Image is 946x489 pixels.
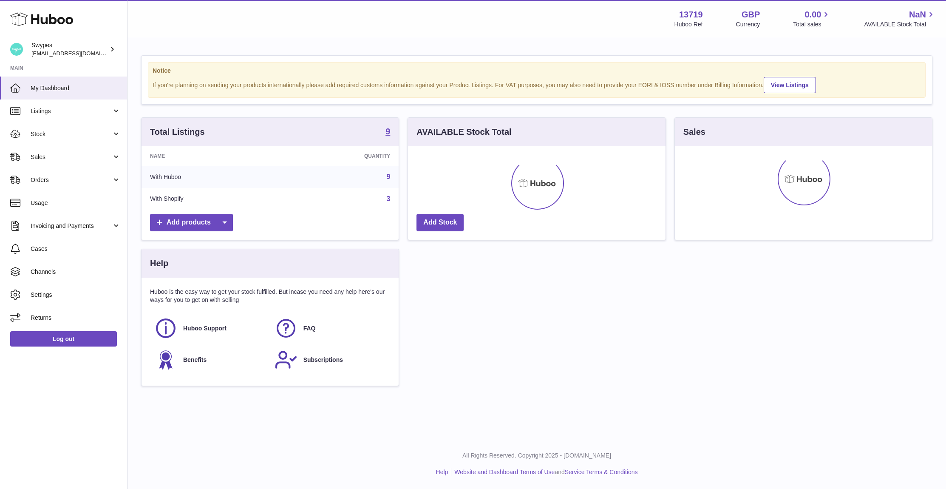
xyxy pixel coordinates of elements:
span: 0.00 [805,9,821,20]
a: 9 [386,173,390,180]
a: Add products [150,214,233,231]
strong: 9 [385,127,390,136]
span: Orders [31,176,112,184]
span: Stock [31,130,112,138]
span: FAQ [303,324,316,333]
h3: AVAILABLE Stock Total [416,126,511,138]
span: Invoicing and Payments [31,222,112,230]
a: Website and Dashboard Terms of Use [454,469,555,475]
th: Name [142,146,280,166]
span: Channels [31,268,121,276]
span: My Dashboard [31,84,121,92]
span: Listings [31,107,112,115]
a: Help [436,469,448,475]
p: All Rights Reserved. Copyright 2025 - [DOMAIN_NAME] [134,452,939,460]
strong: 13719 [679,9,703,20]
img: hello@swypes.co.uk [10,43,23,56]
span: AVAILABLE Stock Total [864,20,936,28]
p: Huboo is the easy way to get your stock fulfilled. But incase you need any help here's our ways f... [150,288,390,304]
td: With Huboo [142,166,280,188]
span: [EMAIL_ADDRESS][DOMAIN_NAME] [31,50,125,57]
a: 9 [385,127,390,137]
a: Huboo Support [154,317,266,340]
h3: Help [150,258,168,269]
div: If you're planning on sending your products internationally please add required customs informati... [153,76,921,93]
div: Currency [736,20,760,28]
span: Huboo Support [183,324,227,333]
td: With Shopify [142,188,280,210]
span: Returns [31,314,121,322]
span: Benefits [183,356,207,364]
th: Quantity [280,146,399,166]
a: 3 [386,195,390,202]
a: Benefits [154,348,266,371]
h3: Total Listings [150,126,205,138]
span: NaN [909,9,926,20]
h3: Sales [683,126,705,138]
span: Cases [31,245,121,253]
div: Swypes [31,41,108,57]
strong: Notice [153,67,921,75]
a: Log out [10,331,117,347]
a: Service Terms & Conditions [565,469,638,475]
span: Usage [31,199,121,207]
a: 0.00 Total sales [793,9,831,28]
span: Total sales [793,20,831,28]
strong: GBP [742,9,760,20]
li: and [451,468,637,476]
span: Subscriptions [303,356,343,364]
a: Add Stock [416,214,464,231]
div: Huboo Ref [674,20,703,28]
a: FAQ [275,317,386,340]
a: View Listings [764,77,816,93]
span: Settings [31,291,121,299]
span: Sales [31,153,112,161]
a: NaN AVAILABLE Stock Total [864,9,936,28]
a: Subscriptions [275,348,386,371]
